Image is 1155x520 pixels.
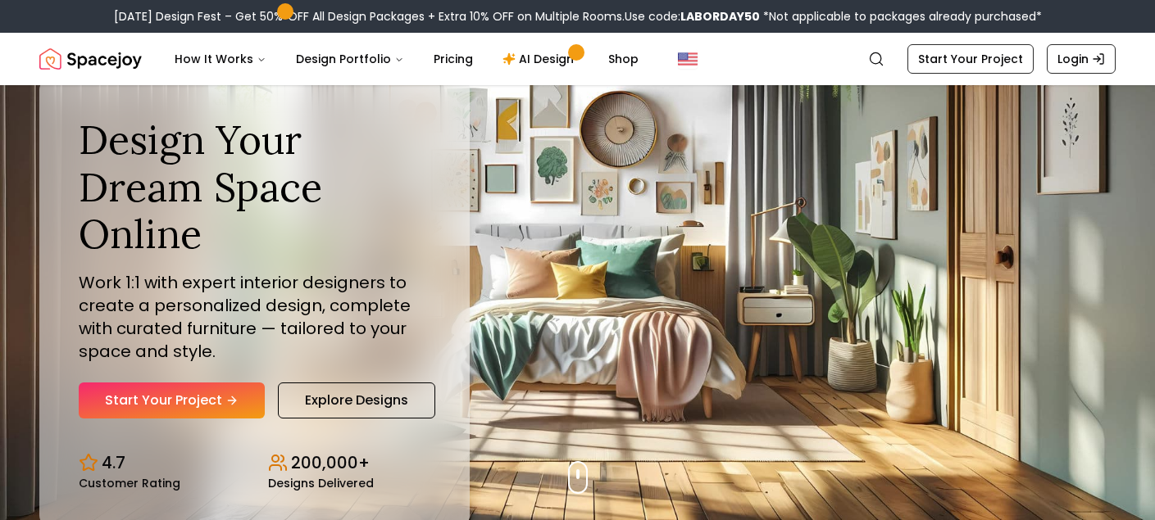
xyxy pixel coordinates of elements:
a: Start Your Project [907,44,1034,74]
span: *Not applicable to packages already purchased* [760,8,1042,25]
a: Spacejoy [39,43,142,75]
h1: Design Your Dream Space Online [79,116,430,258]
img: United States [678,49,698,69]
nav: Global [39,33,1116,85]
button: Design Portfolio [283,43,417,75]
small: Customer Rating [79,477,180,489]
a: Shop [595,43,652,75]
p: 200,000+ [291,451,370,474]
nav: Main [161,43,652,75]
p: Work 1:1 with expert interior designers to create a personalized design, complete with curated fu... [79,271,430,363]
img: Spacejoy Logo [39,43,142,75]
div: [DATE] Design Fest – Get 50% OFF All Design Packages + Extra 10% OFF on Multiple Rooms. [114,8,1042,25]
a: AI Design [489,43,592,75]
p: 4.7 [102,451,125,474]
a: Start Your Project [79,382,265,418]
b: LABORDAY50 [680,8,760,25]
div: Design stats [79,438,430,489]
a: Login [1047,44,1116,74]
a: Pricing [421,43,486,75]
span: Use code: [625,8,760,25]
button: How It Works [161,43,280,75]
small: Designs Delivered [268,477,374,489]
a: Explore Designs [278,382,435,418]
